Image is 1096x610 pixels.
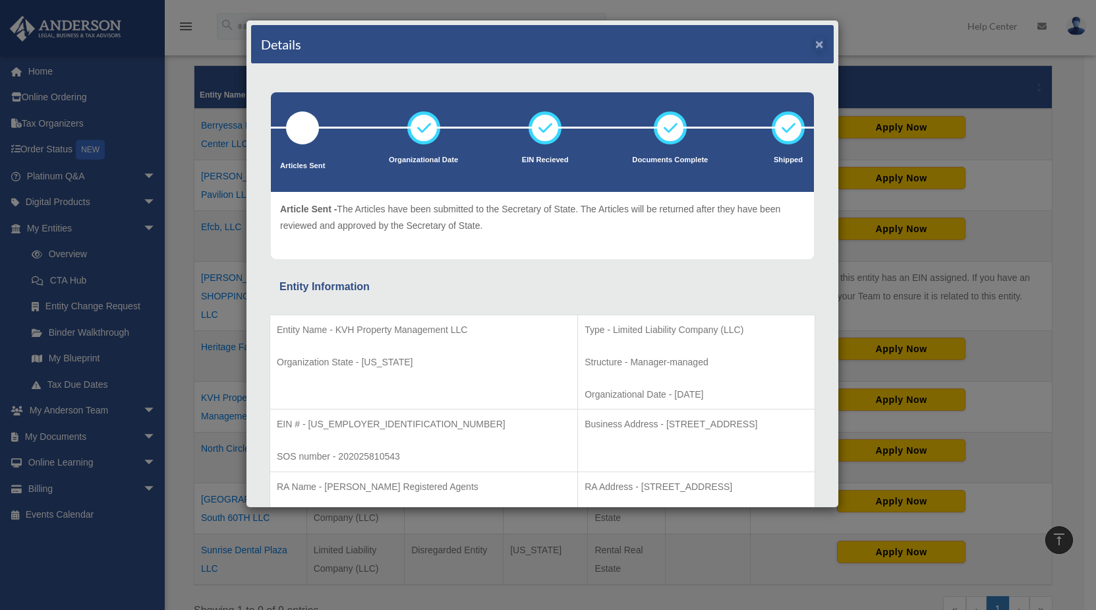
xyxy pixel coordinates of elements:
[772,154,805,167] p: Shipped
[279,278,805,296] div: Entity Information
[277,448,571,465] p: SOS number - 202025810543
[585,416,808,433] p: Business Address - [STREET_ADDRESS]
[261,35,301,53] h4: Details
[277,416,571,433] p: EIN # - [US_EMPLOYER_IDENTIFICATION_NUMBER]
[522,154,569,167] p: EIN Recieved
[585,386,808,403] p: Organizational Date - [DATE]
[632,154,708,167] p: Documents Complete
[389,154,458,167] p: Organizational Date
[277,354,571,371] p: Organization State - [US_STATE]
[280,201,805,233] p: The Articles have been submitted to the Secretary of State. The Articles will be returned after t...
[277,322,571,338] p: Entity Name - KVH Property Management LLC
[585,322,808,338] p: Type - Limited Liability Company (LLC)
[280,160,325,173] p: Articles Sent
[280,204,337,214] span: Article Sent -
[277,479,571,495] p: RA Name - [PERSON_NAME] Registered Agents
[815,37,824,51] button: ×
[585,479,808,495] p: RA Address - [STREET_ADDRESS]
[585,354,808,371] p: Structure - Manager-managed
